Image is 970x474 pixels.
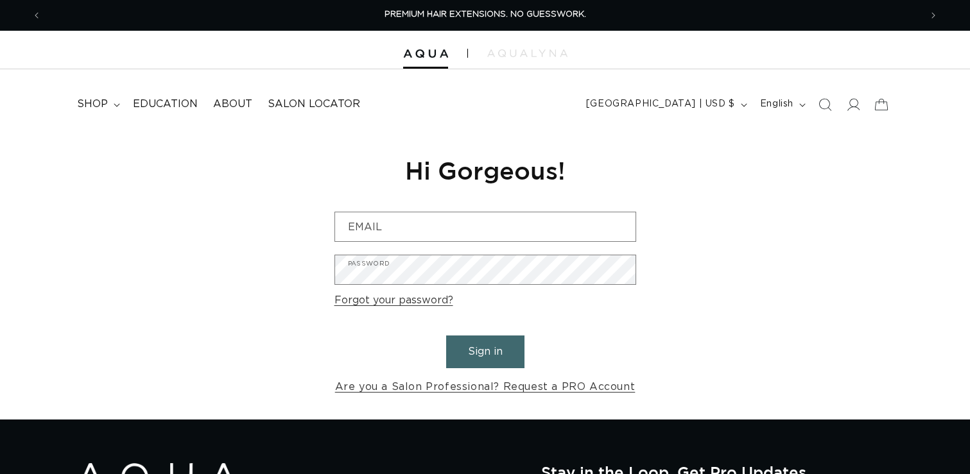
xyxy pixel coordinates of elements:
span: Salon Locator [268,97,360,111]
a: Are you a Salon Professional? Request a PRO Account [335,378,636,396]
button: Sign in [446,335,524,368]
button: Next announcement [919,3,948,28]
span: [GEOGRAPHIC_DATA] | USD $ [586,97,735,111]
span: About [213,97,252,111]
input: Email [335,212,636,241]
a: Education [125,90,205,119]
h1: Hi Gorgeous! [334,155,636,186]
a: About [205,90,260,119]
a: Salon Locator [260,90,368,119]
button: Previous announcement [22,3,51,28]
span: PREMIUM HAIR EXTENSIONS. NO GUESSWORK. [385,10,586,19]
a: Forgot your password? [334,291,453,310]
span: shop [77,97,108,111]
summary: Search [811,90,839,119]
span: English [760,97,793,111]
button: [GEOGRAPHIC_DATA] | USD $ [578,92,752,117]
button: English [752,92,811,117]
summary: shop [69,90,125,119]
span: Education [133,97,198,111]
img: aqualyna.com [487,49,567,57]
img: Aqua Hair Extensions [403,49,448,58]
